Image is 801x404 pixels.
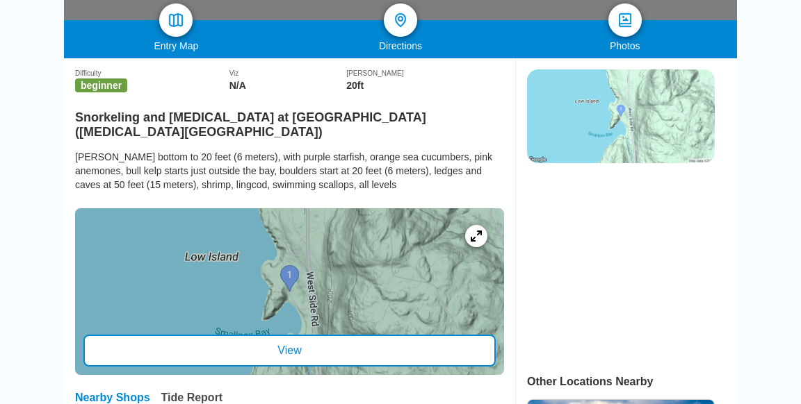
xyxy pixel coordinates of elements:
img: staticmap [527,69,715,163]
div: Entry Map [64,40,289,51]
span: beginner [75,78,127,92]
div: Viz [229,69,347,77]
div: View [83,335,496,367]
iframe: Advertisement [527,177,713,351]
div: Photos [512,40,737,51]
div: 20ft [346,80,504,91]
div: Difficulty [75,69,229,77]
img: map [168,12,184,28]
div: Other Locations Nearby [527,376,737,388]
a: directions [384,3,417,37]
div: [PERSON_NAME] bottom to 20 feet (6 meters), with purple starfish, orange sea cucumbers, pink anem... [75,150,504,192]
div: Directions [289,40,513,51]
a: photos [608,3,642,37]
a: entry mapView [75,208,504,375]
img: directions [392,12,409,28]
h2: Snorkeling and [MEDICAL_DATA] at [GEOGRAPHIC_DATA] ([MEDICAL_DATA][GEOGRAPHIC_DATA]) [75,102,504,140]
div: N/A [229,80,347,91]
a: map [159,3,193,37]
img: photos [617,12,633,28]
div: [PERSON_NAME] [346,69,504,77]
